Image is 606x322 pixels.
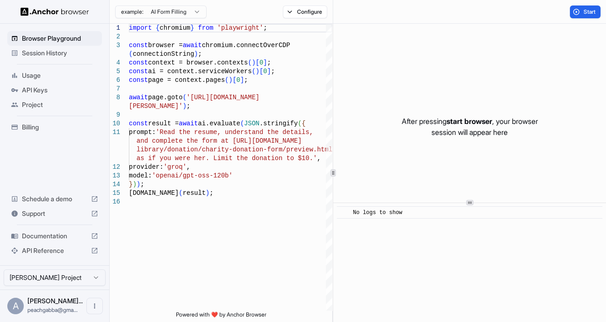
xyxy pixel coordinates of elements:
span: prompt: [129,129,156,136]
span: as if you were her. Limit the donation to $10.' [137,155,317,162]
span: ; [198,50,202,58]
span: 'groq' [164,163,186,171]
span: Billing [22,123,98,132]
span: , [186,163,190,171]
div: Support [7,206,102,221]
span: connectionString [133,50,194,58]
span: Powered with ❤️ by Anchor Browser [176,311,266,322]
span: 0 [260,59,263,66]
div: API Keys [7,83,102,97]
span: result [183,189,206,197]
span: ) [229,76,232,84]
span: .stringify [260,120,298,127]
span: API Reference [22,246,87,255]
span: example: [121,8,144,16]
span: Documentation [22,231,87,241]
span: context = browser.contexts [148,59,248,66]
span: ( [240,120,244,127]
span: chromium.connectOverCDP [202,42,290,49]
span: ) [206,189,209,197]
span: ) [137,181,140,188]
div: Usage [7,68,102,83]
span: from [198,24,213,32]
span: ) [194,50,198,58]
div: Documentation [7,229,102,243]
div: Browser Playground [7,31,102,46]
span: and complete the form at [URL][DOMAIN_NAME] [137,137,302,145]
span: const [129,68,148,75]
span: ai.evaluate [198,120,240,127]
span: ] [267,68,271,75]
span: ] [263,59,267,66]
div: 1 [110,24,120,32]
button: Configure [283,5,327,18]
span: await [179,120,198,127]
span: chromium [159,24,190,32]
div: Schedule a demo [7,192,102,206]
span: peachgabba@gmail.com [27,306,78,313]
span: ; [244,76,248,84]
span: 0 [263,68,267,75]
span: ( [248,59,251,66]
span: provider: [129,163,164,171]
span: [ [233,76,236,84]
span: await [129,94,148,101]
span: page.goto [148,94,183,101]
div: A [7,298,24,314]
div: 9 [110,111,120,119]
span: model: [129,172,152,179]
div: 12 [110,163,120,172]
span: Session History [22,48,98,58]
span: ) [252,59,255,66]
div: 16 [110,198,120,206]
div: API Reference [7,243,102,258]
span: ; [186,102,190,110]
span: const [129,76,148,84]
span: ( [225,76,229,84]
span: ) [133,181,136,188]
div: 15 [110,189,120,198]
div: Billing [7,120,102,134]
div: 7 [110,85,120,93]
span: [DOMAIN_NAME] [129,189,179,197]
span: ( [252,68,255,75]
img: Anchor Logo [21,7,89,16]
span: [ [260,68,263,75]
button: Start [570,5,601,18]
span: ; [140,181,144,188]
span: ( [129,50,133,58]
span: await [183,42,202,49]
div: 6 [110,76,120,85]
span: const [129,120,148,127]
span: Support [22,209,87,218]
span: 'playwright' [217,24,263,32]
div: Project [7,97,102,112]
span: page = context.pages [148,76,225,84]
span: import [129,24,152,32]
div: 11 [110,128,120,137]
span: , [317,155,321,162]
span: Start [584,8,596,16]
span: [ [255,59,259,66]
span: Usage [22,71,98,80]
span: API Keys [22,86,98,95]
span: ; [271,68,275,75]
div: 14 [110,180,120,189]
span: ( [298,120,302,127]
span: Browser Playground [22,34,98,43]
div: Session History [7,46,102,60]
span: ; [267,59,271,66]
div: 8 [110,93,120,102]
span: result = [148,120,179,127]
span: ai = context.serviceWorkers [148,68,252,75]
div: 2 [110,32,120,41]
div: 3 [110,41,120,50]
span: browser = [148,42,183,49]
div: 4 [110,59,120,67]
span: Schedule a demo [22,194,87,204]
span: Alexander Noskov [27,297,83,305]
span: } [190,24,194,32]
div: 10 [110,119,120,128]
span: JSON [244,120,260,127]
span: ( [179,189,182,197]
